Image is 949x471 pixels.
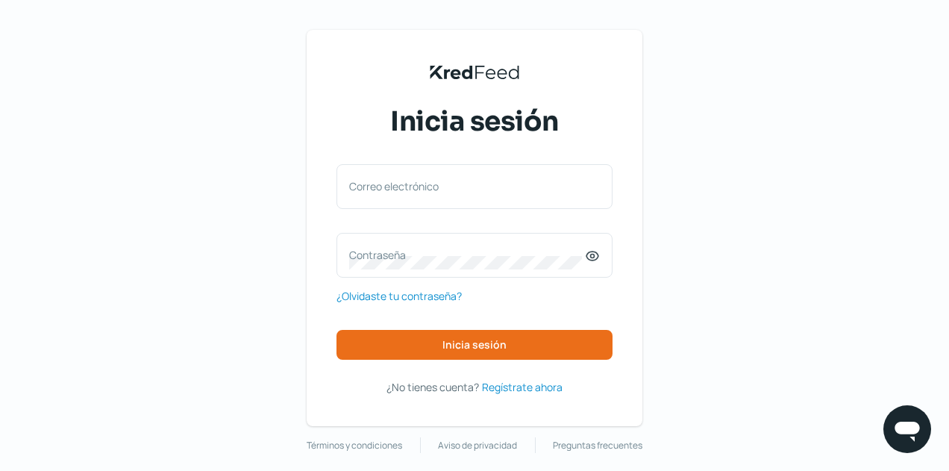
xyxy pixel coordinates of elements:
[438,437,517,454] a: Aviso de privacidad
[390,103,559,140] span: Inicia sesión
[482,378,563,396] a: Regístrate ahora
[307,437,402,454] a: Términos y condiciones
[386,380,479,394] span: ¿No tienes cuenta?
[892,414,922,444] img: chatIcon
[442,340,507,350] span: Inicia sesión
[336,330,613,360] button: Inicia sesión
[349,179,585,193] label: Correo electrónico
[336,287,462,305] a: ¿Olvidaste tu contraseña?
[349,248,585,262] label: Contraseña
[553,437,642,454] a: Preguntas frecuentes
